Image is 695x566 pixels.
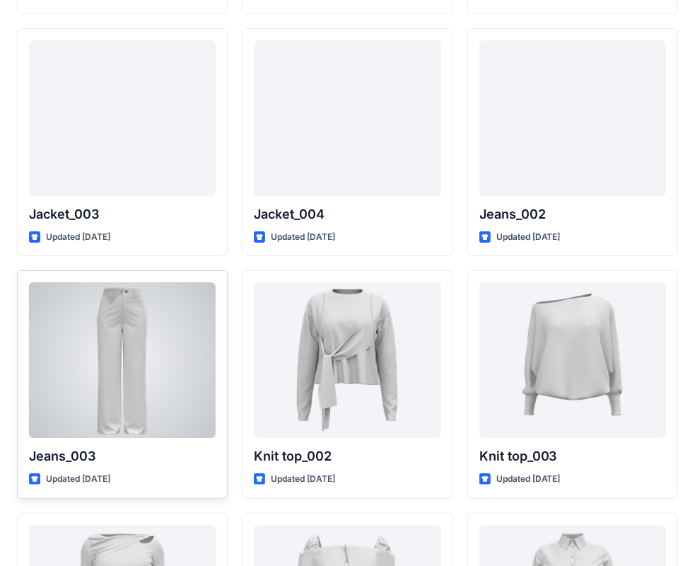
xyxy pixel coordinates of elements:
[46,230,110,245] p: Updated [DATE]
[29,204,216,224] p: Jacket_003
[479,282,666,438] a: Knit top_003
[29,40,216,196] a: Jacket_003
[29,282,216,438] a: Jeans_003
[271,230,335,245] p: Updated [DATE]
[479,204,666,224] p: Jeans_002
[254,40,440,196] a: Jacket_004
[29,446,216,466] p: Jeans_003
[479,446,666,466] p: Knit top_003
[254,204,440,224] p: Jacket_004
[496,472,561,487] p: Updated [DATE]
[271,472,335,487] p: Updated [DATE]
[254,282,440,438] a: Knit top_002
[496,230,561,245] p: Updated [DATE]
[46,472,110,487] p: Updated [DATE]
[479,40,666,196] a: Jeans_002
[254,446,440,466] p: Knit top_002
